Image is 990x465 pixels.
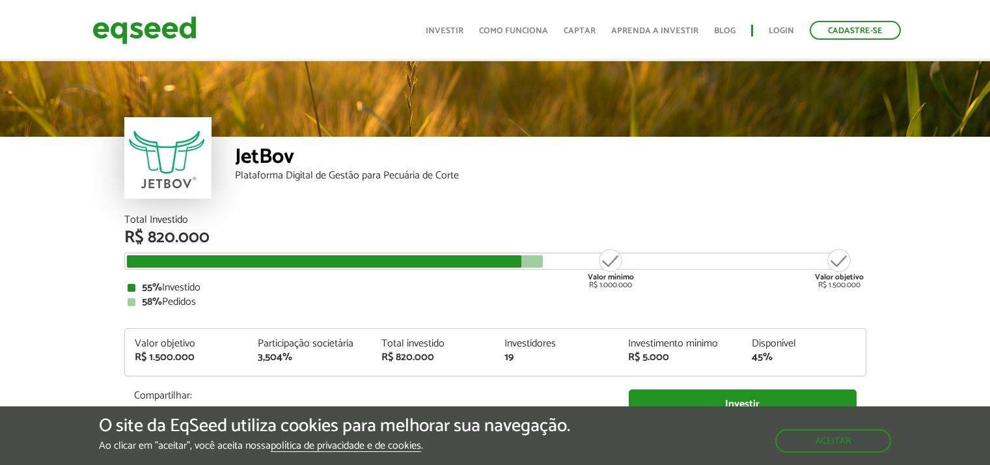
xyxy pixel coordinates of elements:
[586,247,635,289] div: R$ 1.000.000
[611,27,698,35] a: Aprenda a investir
[271,441,421,452] a: política de privacidade e de cookies
[92,13,197,48] img: EqSeed
[124,229,866,246] div: R$ 820.000
[381,339,486,349] div: Total investido
[714,27,736,35] a: Blog
[124,215,866,225] div: Total Investido
[752,339,856,349] div: Disponível
[775,429,891,453] button: Aceitar
[628,352,732,363] div: R$ 5.000
[564,27,596,35] a: Captar
[142,293,162,311] strong: 58%
[769,27,794,35] a: Login
[258,339,362,349] div: Participação societária
[258,352,362,363] div: 3,504%
[815,271,864,283] strong: Valor objetivo
[128,297,863,307] div: Pedidos
[504,352,609,363] div: 19
[128,283,863,293] div: Investido
[479,27,548,35] a: Como funciona
[142,279,162,296] strong: 55%
[235,147,866,171] div: JetBov
[135,352,239,363] div: R$ 1.500.000
[752,352,856,363] div: 45%
[99,440,570,452] p: Ao clicar em "aceitar", você aceita nossa .
[135,339,239,349] div: Valor objetivo
[504,339,609,349] div: Investidores
[810,21,901,40] a: Cadastre-se
[381,352,486,363] div: R$ 820.000
[426,27,463,35] a: Investir
[629,389,857,419] a: Investir
[628,339,732,349] div: Investimento mínimo
[99,416,570,436] h5: O site da EqSeed utiliza cookies para melhorar sua navegação.
[134,389,609,402] p: Compartilhar:
[588,271,634,283] strong: Valor mínimo
[235,171,866,181] div: Plataforma Digital de Gestão para Pecuária de Corte
[815,247,864,289] div: R$ 1.500.000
